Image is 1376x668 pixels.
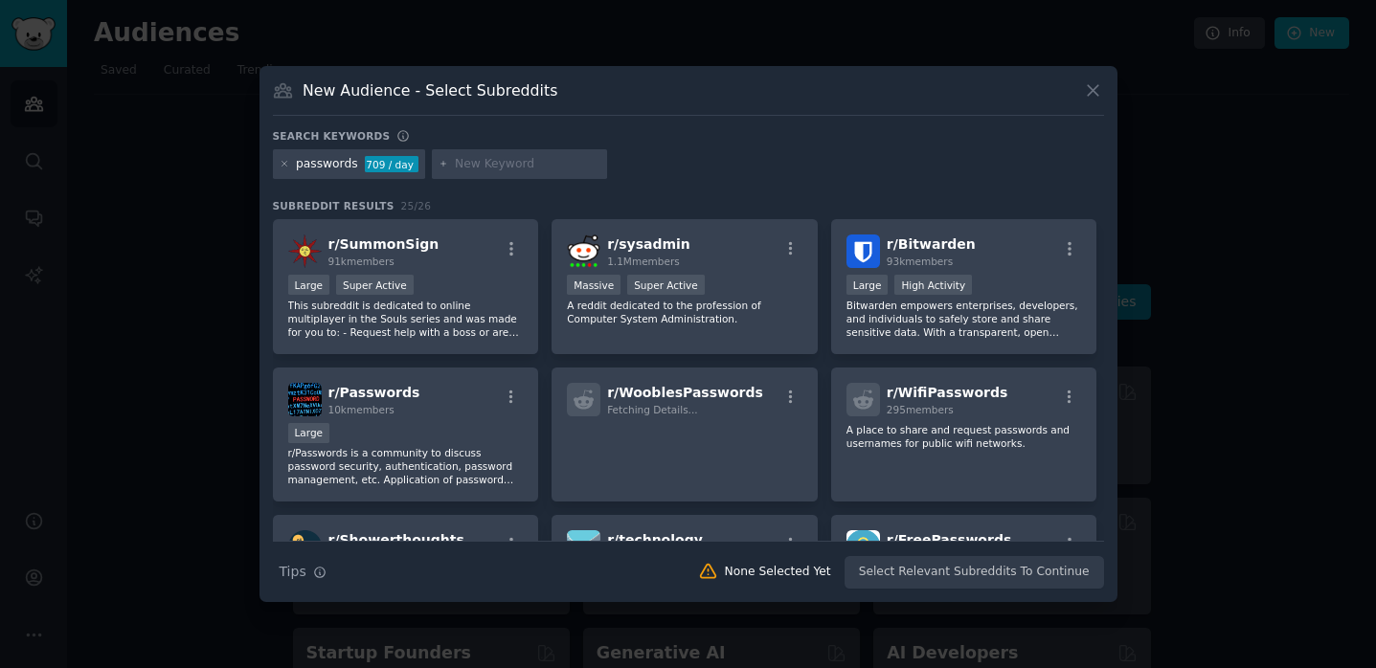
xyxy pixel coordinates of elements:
[273,555,333,589] button: Tips
[887,236,976,252] span: r/ Bitwarden
[273,199,395,212] span: Subreddit Results
[328,404,395,415] span: 10k members
[846,299,1082,339] p: Bitwarden empowers enterprises, developers, and individuals to safely store and share sensitive d...
[273,129,391,143] h3: Search keywords
[846,423,1082,450] p: A place to share and request passwords and usernames for public wifi networks.
[846,275,889,295] div: Large
[328,532,464,547] span: r/ Showerthoughts
[887,256,953,267] span: 93k members
[455,156,600,173] input: New Keyword
[288,275,330,295] div: Large
[607,385,763,400] span: r/ WooblesPasswords
[288,234,322,268] img: SummonSign
[887,532,1011,547] span: r/ FreePasswords
[288,530,322,564] img: Showerthoughts
[328,236,440,252] span: r/ SummonSign
[887,404,954,415] span: 295 members
[288,299,524,339] p: This subreddit is dedicated to online multiplayer in the Souls series and was made for you to: - ...
[288,423,330,443] div: Large
[607,236,690,252] span: r/ sysadmin
[887,385,1007,400] span: r/ WifiPasswords
[607,256,680,267] span: 1.1M members
[296,156,358,173] div: passwords
[567,275,620,295] div: Massive
[567,530,600,564] img: technology
[627,275,705,295] div: Super Active
[365,156,418,173] div: 709 / day
[846,530,880,564] img: FreePasswords
[846,234,880,268] img: Bitwarden
[328,256,395,267] span: 91k members
[280,562,306,582] span: Tips
[607,532,703,547] span: r/ technology
[894,275,972,295] div: High Activity
[401,200,432,212] span: 25 / 26
[303,80,557,100] h3: New Audience - Select Subreddits
[336,275,414,295] div: Super Active
[288,446,524,486] p: r/Passwords is a community to discuss password security, authentication, password management, etc...
[567,234,600,268] img: sysadmin
[288,383,322,416] img: Passwords
[607,404,697,415] span: Fetching Details...
[328,385,420,400] span: r/ Passwords
[567,299,802,325] p: A reddit dedicated to the profession of Computer System Administration.
[725,564,831,581] div: None Selected Yet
